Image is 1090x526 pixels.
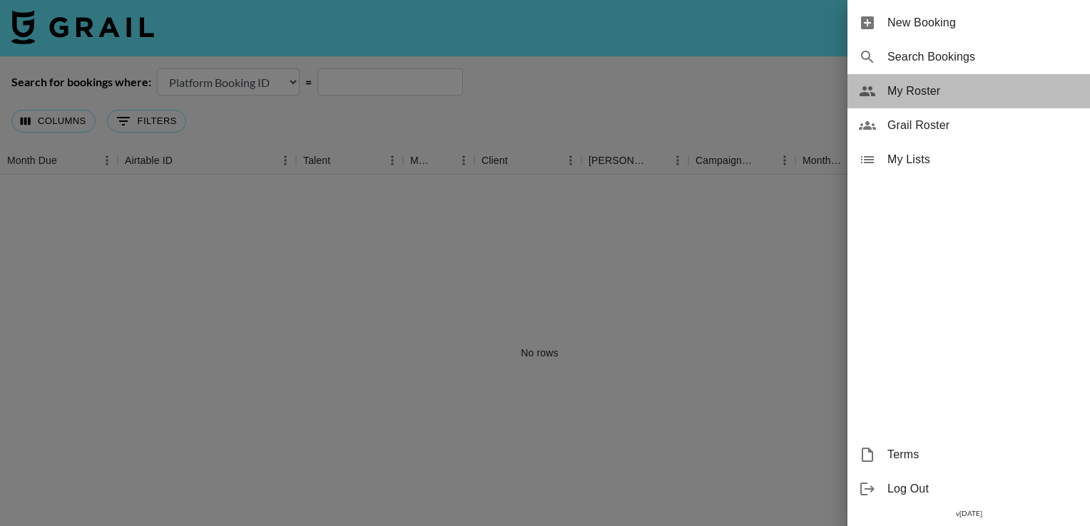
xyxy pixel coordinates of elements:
[847,6,1090,40] div: New Booking
[847,40,1090,74] div: Search Bookings
[887,151,1079,168] span: My Lists
[887,117,1079,134] span: Grail Roster
[887,14,1079,31] span: New Booking
[847,108,1090,143] div: Grail Roster
[847,472,1090,506] div: Log Out
[887,446,1079,463] span: Terms
[887,48,1079,66] span: Search Bookings
[847,438,1090,472] div: Terms
[887,83,1079,100] span: My Roster
[887,480,1079,497] span: Log Out
[847,143,1090,177] div: My Lists
[847,506,1090,521] div: v [DATE]
[847,74,1090,108] div: My Roster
